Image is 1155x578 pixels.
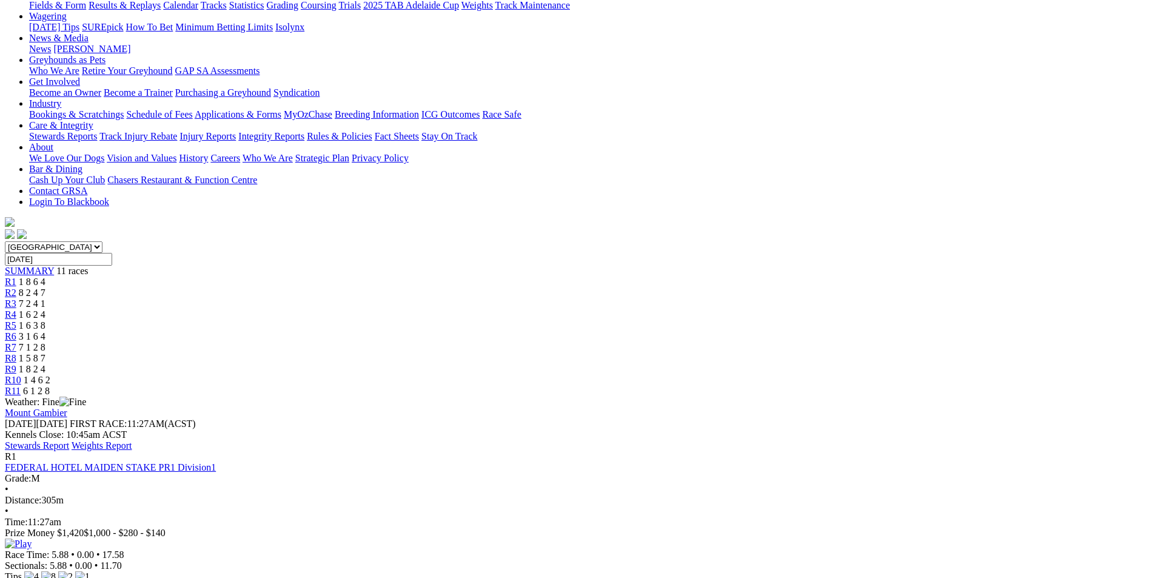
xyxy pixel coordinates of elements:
a: R11 [5,386,21,396]
span: 7 1 2 8 [19,342,45,352]
a: Injury Reports [179,131,236,141]
a: Chasers Restaurant & Function Centre [107,175,257,185]
span: 17.58 [102,549,124,560]
a: Syndication [273,87,320,98]
a: Stewards Reports [29,131,97,141]
div: Kennels Close: 10:45am ACST [5,429,1150,440]
span: [DATE] [5,418,36,429]
span: [DATE] [5,418,67,429]
a: News [29,44,51,54]
span: 1 8 2 4 [19,364,45,374]
div: Bar & Dining [29,175,1150,186]
a: Fact Sheets [375,131,419,141]
div: M [5,473,1150,484]
span: R6 [5,331,16,341]
a: Integrity Reports [238,131,304,141]
span: 11 races [56,266,88,276]
img: twitter.svg [17,229,27,239]
div: 11:27am [5,517,1150,528]
span: 11:27AM(ACST) [70,418,196,429]
a: Vision and Values [107,153,176,163]
img: Fine [59,397,86,408]
a: FEDERAL HOTEL MAIDEN STAKE PR1 Division1 [5,462,216,472]
a: Isolynx [275,22,304,32]
span: 3 1 6 4 [19,331,45,341]
img: Play [5,539,32,549]
a: Careers [210,153,240,163]
a: Greyhounds as Pets [29,55,105,65]
a: ICG Outcomes [421,109,480,119]
a: Bar & Dining [29,164,82,174]
span: Distance: [5,495,41,505]
span: Grade: [5,473,32,483]
a: Schedule of Fees [126,109,192,119]
a: R3 [5,298,16,309]
div: Prize Money $1,420 [5,528,1150,539]
a: R9 [5,364,16,374]
img: logo-grsa-white.png [5,217,15,227]
a: Stewards Report [5,440,69,451]
a: Get Involved [29,76,80,87]
a: Become a Trainer [104,87,173,98]
a: Cash Up Your Club [29,175,105,185]
span: 0.00 [77,549,94,560]
a: We Love Our Dogs [29,153,104,163]
a: Who We Are [29,66,79,76]
div: Industry [29,109,1150,120]
span: • [5,506,8,516]
span: Sectionals: [5,560,47,571]
a: Applications & Forms [195,109,281,119]
img: facebook.svg [5,229,15,239]
div: Get Involved [29,87,1150,98]
span: 7 2 4 1 [19,298,45,309]
span: 1 6 3 8 [19,320,45,331]
span: Weather: Fine [5,397,86,407]
a: History [179,153,208,163]
a: Care & Integrity [29,120,93,130]
div: 305m [5,495,1150,506]
span: R7 [5,342,16,352]
a: Mount Gambier [5,408,67,418]
a: Bookings & Scratchings [29,109,124,119]
a: Privacy Policy [352,153,409,163]
a: About [29,142,53,152]
span: 0.00 [75,560,92,571]
input: Select date [5,253,112,266]
span: R5 [5,320,16,331]
a: MyOzChase [284,109,332,119]
span: 1 8 6 4 [19,277,45,287]
a: Who We Are [243,153,293,163]
span: R2 [5,287,16,298]
span: Time: [5,517,28,527]
span: Race Time: [5,549,49,560]
span: 5.88 [52,549,69,560]
span: • [5,484,8,494]
a: Strategic Plan [295,153,349,163]
a: R8 [5,353,16,363]
a: [DATE] Tips [29,22,79,32]
a: R4 [5,309,16,320]
a: SUREpick [82,22,123,32]
div: Care & Integrity [29,131,1150,142]
span: • [96,549,100,560]
a: [PERSON_NAME] [53,44,130,54]
span: 6 1 2 8 [23,386,50,396]
a: News & Media [29,33,89,43]
span: • [95,560,98,571]
a: Race Safe [482,109,521,119]
a: Weights Report [72,440,132,451]
a: R10 [5,375,21,385]
a: Breeding Information [335,109,419,119]
a: Industry [29,98,61,109]
a: Stay On Track [421,131,477,141]
a: Track Injury Rebate [99,131,177,141]
div: News & Media [29,44,1150,55]
span: • [71,549,75,560]
a: R1 [5,277,16,287]
span: 1 4 6 2 [24,375,50,385]
a: Rules & Policies [307,131,372,141]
